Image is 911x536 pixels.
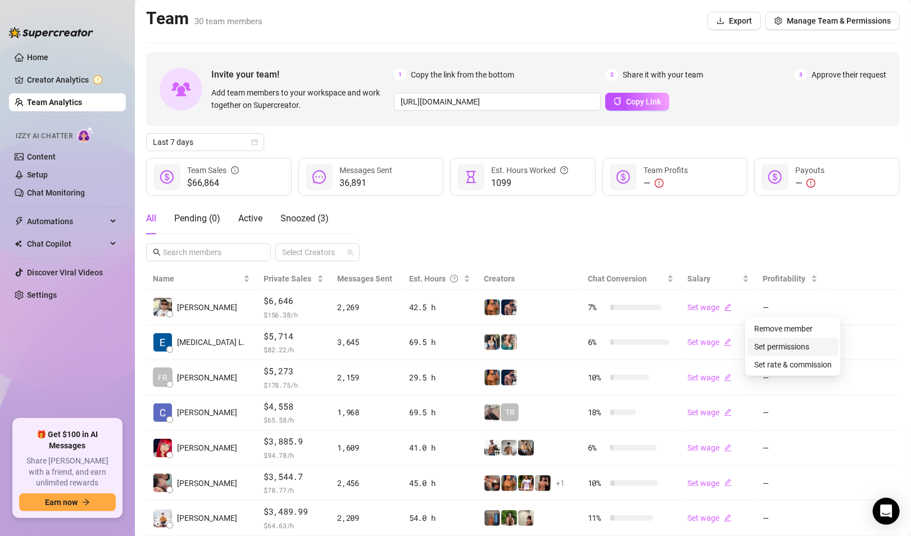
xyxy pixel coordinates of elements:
[409,406,470,419] div: 69.5 h
[617,170,630,184] span: dollar-circle
[160,170,174,184] span: dollar-circle
[146,212,156,225] div: All
[45,498,78,507] span: Earn now
[153,439,172,457] img: Mary Jane Moren…
[724,514,732,522] span: edit
[724,338,732,346] span: edit
[687,443,732,452] a: Set wageedit
[588,406,606,419] span: 18 %
[264,344,324,355] span: $ 82.22 /h
[560,164,568,176] span: question-circle
[763,274,805,283] span: Profitability
[535,475,551,491] img: Zach
[724,374,732,381] span: edit
[756,466,824,501] td: —
[27,290,57,299] a: Settings
[19,429,116,451] span: 🎁 Get $100 in AI Messages
[27,152,56,161] a: Content
[251,139,258,146] span: calendar
[756,501,824,536] td: —
[768,170,782,184] span: dollar-circle
[177,406,237,419] span: [PERSON_NAME]
[409,301,470,314] div: 42.5 h
[756,396,824,431] td: —
[708,12,761,30] button: Export
[756,430,824,466] td: —
[394,69,406,81] span: 1
[153,333,172,352] img: Exon Locsin
[450,272,458,285] span: question-circle
[337,371,396,384] div: 2,159
[153,134,257,151] span: Last 7 days
[754,342,809,351] a: Set permissions
[655,179,664,188] span: exclamation-circle
[339,176,392,190] span: 36,891
[464,170,478,184] span: hourglass
[724,408,732,416] span: edit
[501,370,517,385] img: Axel
[15,240,22,248] img: Chat Copilot
[614,97,622,105] span: copy
[27,53,48,62] a: Home
[264,470,324,484] span: $3,544.7
[177,477,237,489] span: [PERSON_NAME]
[15,217,24,226] span: thunderbolt
[19,456,116,489] span: Share [PERSON_NAME] with a friend, and earn unlimited rewards
[717,17,724,25] span: download
[774,17,782,25] span: setting
[687,408,732,417] a: Set wageedit
[82,498,90,506] span: arrow-right
[264,274,311,283] span: Private Sales
[795,166,824,175] span: Payouts
[787,16,891,25] span: Manage Team & Permissions
[146,8,262,29] h2: Team
[339,166,392,175] span: Messages Sent
[177,371,237,384] span: [PERSON_NAME]
[77,126,94,143] img: AI Chatter
[19,493,116,511] button: Earn nowarrow-right
[264,505,324,519] span: $3,489.99
[337,442,396,454] div: 1,609
[501,299,517,315] img: Axel
[337,336,396,348] div: 3,645
[501,334,517,350] img: Zaddy
[756,290,824,325] td: —
[687,303,732,312] a: Set wageedit
[9,27,93,38] img: logo-BBDzfeDw.svg
[484,334,500,350] img: Katy
[484,475,500,491] img: Osvaldo
[643,166,688,175] span: Team Profits
[409,477,470,489] div: 45.0 h
[153,403,172,422] img: Charmaine Javil…
[146,268,257,290] th: Name
[238,213,262,224] span: Active
[484,510,500,526] img: Wayne
[153,298,172,316] img: Rick Gino Tarce…
[177,512,237,524] span: [PERSON_NAME]
[264,294,324,308] span: $6,646
[337,274,392,283] span: Messages Sent
[27,98,82,107] a: Team Analytics
[687,514,732,523] a: Set wageedit
[605,93,669,111] button: Copy Link
[588,301,606,314] span: 7 %
[337,512,396,524] div: 2,209
[411,69,514,81] span: Copy the link from the bottom
[518,440,534,456] img: George
[177,301,237,314] span: [PERSON_NAME]
[588,512,606,524] span: 11 %
[873,498,900,525] div: Open Intercom Messenger
[501,475,517,491] img: JG
[409,336,470,348] div: 69.5 h
[187,164,239,176] div: Team Sales
[687,373,732,382] a: Set wageedit
[754,360,832,369] a: Set rate & commission
[643,176,688,190] div: —
[211,87,389,111] span: Add team members to your workspace and work together on Supercreator.
[806,179,815,188] span: exclamation-circle
[518,475,534,491] img: Hector
[687,479,732,488] a: Set wageedit
[484,440,500,456] img: JUSTIN
[409,442,470,454] div: 41.0 h
[211,67,394,81] span: Invite your team!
